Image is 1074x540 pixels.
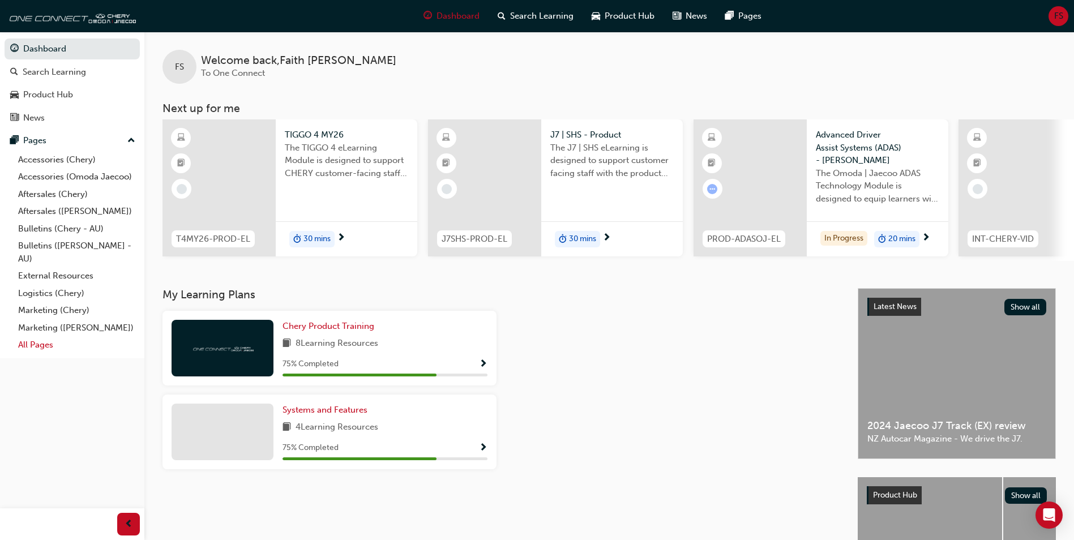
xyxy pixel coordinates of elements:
[708,156,716,171] span: booktick-icon
[569,233,596,246] span: 30 mins
[296,337,378,351] span: 8 Learning Resources
[878,232,886,247] span: duration-icon
[510,10,574,23] span: Search Learning
[867,419,1046,432] span: 2024 Jaecoo J7 Track (EX) review
[14,186,140,203] a: Aftersales (Chery)
[972,233,1034,246] span: INT-CHERY-VID
[14,336,140,354] a: All Pages
[283,321,374,331] span: Chery Product Training
[285,128,408,142] span: TIGGO 4 MY26
[479,441,487,455] button: Show Progress
[10,67,18,78] span: search-icon
[14,285,140,302] a: Logistics (Chery)
[479,443,487,453] span: Show Progress
[191,342,254,353] img: oneconnect
[867,486,1047,504] a: Product HubShow all
[14,203,140,220] a: Aftersales ([PERSON_NAME])
[5,130,140,151] button: Pages
[285,142,408,180] span: The TIGGO 4 eLearning Module is designed to support CHERY customer-facing staff with the product ...
[583,5,664,28] a: car-iconProduct Hub
[694,119,948,256] a: PROD-ADASOJ-ELAdvanced Driver Assist Systems (ADAS) - [PERSON_NAME]The Omoda | Jaecoo ADAS Techno...
[873,490,917,500] span: Product Hub
[177,131,185,145] span: learningResourceType_ELEARNING-icon
[127,134,135,148] span: up-icon
[867,298,1046,316] a: Latest NewsShow all
[201,68,265,78] span: To One Connect
[14,319,140,337] a: Marketing ([PERSON_NAME])
[442,131,450,145] span: learningResourceType_ELEARNING-icon
[14,237,140,267] a: Bulletins ([PERSON_NAME] - AU)
[23,112,45,125] div: News
[559,232,567,247] span: duration-icon
[816,128,939,167] span: Advanced Driver Assist Systems (ADAS) - [PERSON_NAME]
[10,44,19,54] span: guage-icon
[479,359,487,370] span: Show Progress
[14,267,140,285] a: External Resources
[442,184,452,194] span: learningRecordVerb_NONE-icon
[23,66,86,79] div: Search Learning
[442,233,507,246] span: J7SHS-PROD-EL
[337,233,345,243] span: next-icon
[707,233,781,246] span: PROD-ADASOJ-EL
[176,233,250,246] span: T4MY26-PROD-EL
[922,233,930,243] span: next-icon
[479,357,487,371] button: Show Progress
[414,5,489,28] a: guage-iconDashboard
[283,337,291,351] span: book-icon
[23,88,73,101] div: Product Hub
[664,5,716,28] a: news-iconNews
[201,54,396,67] span: Welcome back , Faith [PERSON_NAME]
[1036,502,1063,529] div: Open Intercom Messenger
[707,184,717,194] span: learningRecordVerb_ATTEMPT-icon
[1005,487,1047,504] button: Show all
[175,61,184,74] span: FS
[550,128,674,142] span: J7 | SHS - Product
[888,233,915,246] span: 20 mins
[5,84,140,105] a: Product Hub
[716,5,771,28] a: pages-iconPages
[423,9,432,23] span: guage-icon
[6,5,136,27] img: oneconnect
[296,421,378,435] span: 4 Learning Resources
[283,405,367,415] span: Systems and Features
[973,156,981,171] span: booktick-icon
[10,90,19,100] span: car-icon
[867,432,1046,445] span: NZ Autocar Magazine - We drive the J7.
[498,9,506,23] span: search-icon
[177,184,187,194] span: learningRecordVerb_NONE-icon
[5,36,140,130] button: DashboardSearch LearningProduct HubNews
[303,233,331,246] span: 30 mins
[708,131,716,145] span: learningResourceType_ELEARNING-icon
[874,302,917,311] span: Latest News
[10,113,19,123] span: news-icon
[283,442,339,455] span: 75 % Completed
[1049,6,1068,26] button: FS
[14,220,140,238] a: Bulletins (Chery - AU)
[144,102,1074,115] h3: Next up for me
[5,38,140,59] a: Dashboard
[442,156,450,171] span: booktick-icon
[738,10,761,23] span: Pages
[14,302,140,319] a: Marketing (Chery)
[14,151,140,169] a: Accessories (Chery)
[602,233,611,243] span: next-icon
[23,134,46,147] div: Pages
[605,10,654,23] span: Product Hub
[686,10,707,23] span: News
[725,9,734,23] span: pages-icon
[592,9,600,23] span: car-icon
[489,5,583,28] a: search-iconSearch Learning
[437,10,480,23] span: Dashboard
[820,231,867,246] div: In Progress
[858,288,1056,459] a: Latest NewsShow all2024 Jaecoo J7 Track (EX) reviewNZ Autocar Magazine - We drive the J7.
[283,421,291,435] span: book-icon
[1004,299,1047,315] button: Show all
[283,358,339,371] span: 75 % Completed
[816,167,939,205] span: The Omoda | Jaecoo ADAS Technology Module is designed to equip learners with essential knowledge ...
[162,119,417,256] a: T4MY26-PROD-ELTIGGO 4 MY26The TIGGO 4 eLearning Module is designed to support CHERY customer-faci...
[5,62,140,83] a: Search Learning
[283,404,372,417] a: Systems and Features
[673,9,681,23] span: news-icon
